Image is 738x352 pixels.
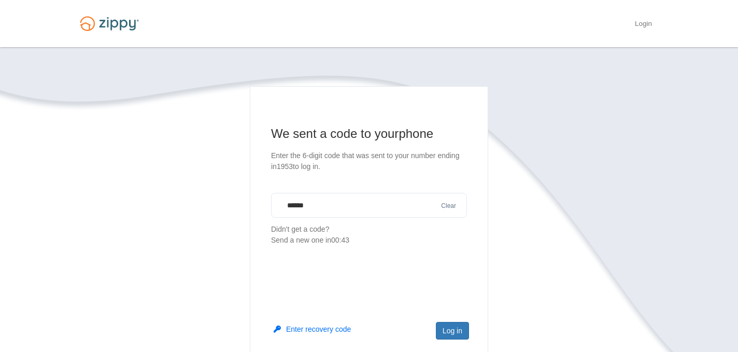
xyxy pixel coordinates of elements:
[271,150,467,172] p: Enter the 6-digit code that was sent to your number ending in 1953 to log in.
[271,235,467,246] div: Send a new one in 00:43
[74,11,145,36] img: Logo
[635,20,652,30] a: Login
[274,324,351,334] button: Enter recovery code
[271,224,467,246] p: Didn't get a code?
[271,125,467,142] h1: We sent a code to your phone
[436,322,469,340] button: Log in
[438,201,459,211] button: Clear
